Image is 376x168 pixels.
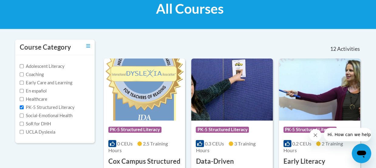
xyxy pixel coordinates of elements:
span: Hi. How can we help? [4,4,49,9]
input: Checkbox for Options [20,105,24,109]
label: Coaching [20,71,44,78]
input: Checkbox for Options [20,130,24,134]
label: Healthcare [20,96,47,103]
span: 0 CEUs [117,141,133,146]
input: Checkbox for Options [20,97,24,101]
span: PK-5 Structured Literacy [196,127,249,133]
input: Checkbox for Options [20,114,24,117]
input: Checkbox for Options [20,89,24,93]
span: PK-5 Structured Literacy [283,127,337,133]
span: All Courses [156,1,224,17]
label: Social-Emotional Health [20,112,73,119]
label: UCLA Dyslexia [20,129,55,135]
input: Checkbox for Options [20,81,24,85]
iframe: Message from company [324,128,371,141]
h3: Course Category [20,43,71,52]
img: Course Logo [191,58,273,121]
span: 0.2 CEUs [292,141,311,146]
span: Activities [337,46,360,52]
label: Adolescent Literacy [20,63,65,70]
iframe: Close message [309,129,321,141]
img: Course Logo [104,58,185,121]
img: Course Logo [279,58,360,121]
label: En español [20,88,47,94]
span: 12 [330,46,336,52]
label: SoR for DHH [20,121,51,127]
label: Early Care and Learning [20,79,72,86]
iframe: Button to launch messaging window [352,144,371,163]
input: Checkbox for Options [20,122,24,126]
input: Checkbox for Options [20,64,24,68]
input: Checkbox for Options [20,72,24,76]
span: 0.3 CEUs [205,141,224,146]
h3: Early Literacy [283,157,325,166]
a: Toggle collapse [86,43,90,49]
span: PK-5 Structured Literacy [108,127,161,133]
label: PK-5 Structured Literacy [20,104,75,111]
